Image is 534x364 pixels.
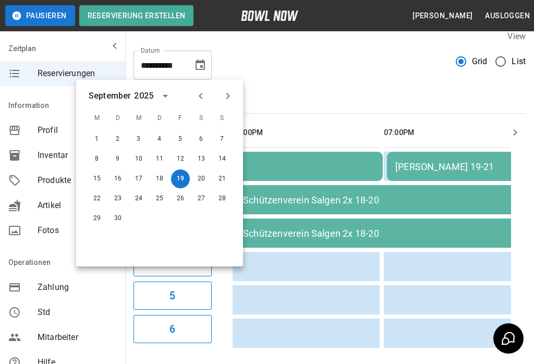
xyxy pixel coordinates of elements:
div: September [89,90,131,102]
button: 5 [133,282,212,310]
button: Next month [219,87,237,105]
h6: 6 [169,321,175,337]
span: Std [38,306,117,319]
img: logo [241,10,298,21]
button: 4. Sep. 2025 [150,130,169,149]
button: 12. Sep. 2025 [171,150,190,168]
button: 15. Sep. 2025 [88,169,106,188]
button: 27. Sep. 2025 [192,189,211,208]
button: Ausloggen [481,6,534,26]
span: F [171,108,190,129]
span: List [512,55,526,68]
button: 29. Sep. 2025 [88,209,106,228]
button: 5. Sep. 2025 [171,130,190,149]
button: [PERSON_NAME] [408,6,477,26]
h6: 5 [169,287,175,304]
button: Choose date, selected date is 19. Sep. 2025 [190,55,211,76]
button: 14. Sep. 2025 [213,150,232,168]
button: 10. Sep. 2025 [129,150,148,168]
button: 8. Sep. 2025 [88,150,106,168]
button: 13. Sep. 2025 [192,150,211,168]
button: 25. Sep. 2025 [150,189,169,208]
button: 2. Sep. 2025 [108,130,127,149]
button: 17. Sep. 2025 [129,169,148,188]
span: M [129,108,148,129]
span: Inventar [38,149,117,162]
button: 6 [133,315,212,343]
button: 16. Sep. 2025 [108,169,127,188]
span: Mitarbeiter [38,331,117,344]
button: 30. Sep. 2025 [108,209,127,228]
span: D [108,108,127,129]
div: Schützenverein Salgen 2x 18-20 [243,228,527,239]
button: 24. Sep. 2025 [129,189,148,208]
span: M [88,108,106,129]
span: S [192,108,211,129]
button: 26. Sep. 2025 [171,189,190,208]
button: 18. Sep. 2025 [150,169,169,188]
button: 22. Sep. 2025 [88,189,106,208]
span: Artikel [38,199,117,212]
button: 7. Sep. 2025 [213,130,232,149]
th: 06:00PM [233,118,380,148]
button: 3. Sep. 2025 [129,130,148,149]
th: 07:00PM [384,118,531,148]
label: View [507,31,526,41]
span: Produkte [38,174,117,187]
button: Pausieren [5,5,75,26]
span: S [213,108,232,129]
button: 28. Sep. 2025 [213,189,232,208]
span: D [150,108,169,129]
div: inventory tabs [133,88,526,113]
span: Profil [38,124,117,137]
button: 19. Sep. 2025 [171,169,190,188]
button: 20. Sep. 2025 [192,169,211,188]
button: 23. Sep. 2025 [108,189,127,208]
button: 6. Sep. 2025 [192,130,211,149]
button: 9. Sep. 2025 [108,150,127,168]
div: 2025 [134,90,153,102]
span: Zahlung [38,281,117,294]
button: Previous month [192,87,210,105]
button: 1. Sep. 2025 [88,130,106,149]
button: 11. Sep. 2025 [150,150,169,168]
span: Grid [472,55,488,68]
button: calendar view is open, switch to year view [156,87,174,105]
button: 21. Sep. 2025 [213,169,232,188]
div: Schützenverein Salgen 2x 18-20 [243,195,527,205]
span: Reservierungen [38,67,117,80]
span: Fotos [38,224,117,237]
button: Reservierung erstellen [79,5,194,26]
